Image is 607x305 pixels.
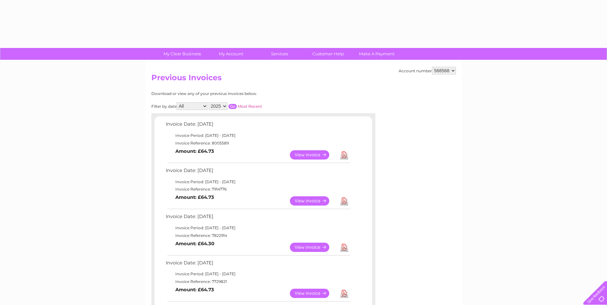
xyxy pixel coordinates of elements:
b: Amount: £64.30 [175,241,214,246]
div: Account number [399,67,456,74]
b: Amount: £64.73 [175,287,214,293]
td: Invoice Date: [DATE] [164,120,351,132]
b: Amount: £64.73 [175,194,214,200]
td: Invoice Reference: 7822914 [164,232,351,239]
b: Amount: £64.73 [175,148,214,154]
td: Invoice Period: [DATE] - [DATE] [164,132,351,139]
td: Invoice Date: [DATE] [164,166,351,178]
td: Invoice Period: [DATE] - [DATE] [164,270,351,278]
a: View [290,243,337,252]
td: Invoice Date: [DATE] [164,259,351,270]
td: Invoice Date: [DATE] [164,212,351,224]
td: Invoice Reference: 8005589 [164,139,351,147]
a: Services [253,48,306,60]
h2: Previous Invoices [151,73,456,85]
a: Most Recent [238,104,262,109]
a: Download [340,243,348,252]
a: View [290,196,337,206]
div: Filter by date [151,102,319,110]
a: View [290,289,337,298]
td: Invoice Period: [DATE] - [DATE] [164,178,351,186]
div: Download or view any of your previous invoices below. [151,91,319,96]
td: Invoice Reference: 7729821 [164,278,351,285]
td: Invoice Period: [DATE] - [DATE] [164,224,351,232]
a: View [290,150,337,160]
a: Download [340,289,348,298]
a: Download [340,196,348,206]
a: Make A Payment [350,48,403,60]
a: Download [340,150,348,160]
a: My Account [204,48,257,60]
td: Invoice Reference: 7914776 [164,185,351,193]
a: Customer Help [302,48,355,60]
a: My Clear Business [156,48,209,60]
